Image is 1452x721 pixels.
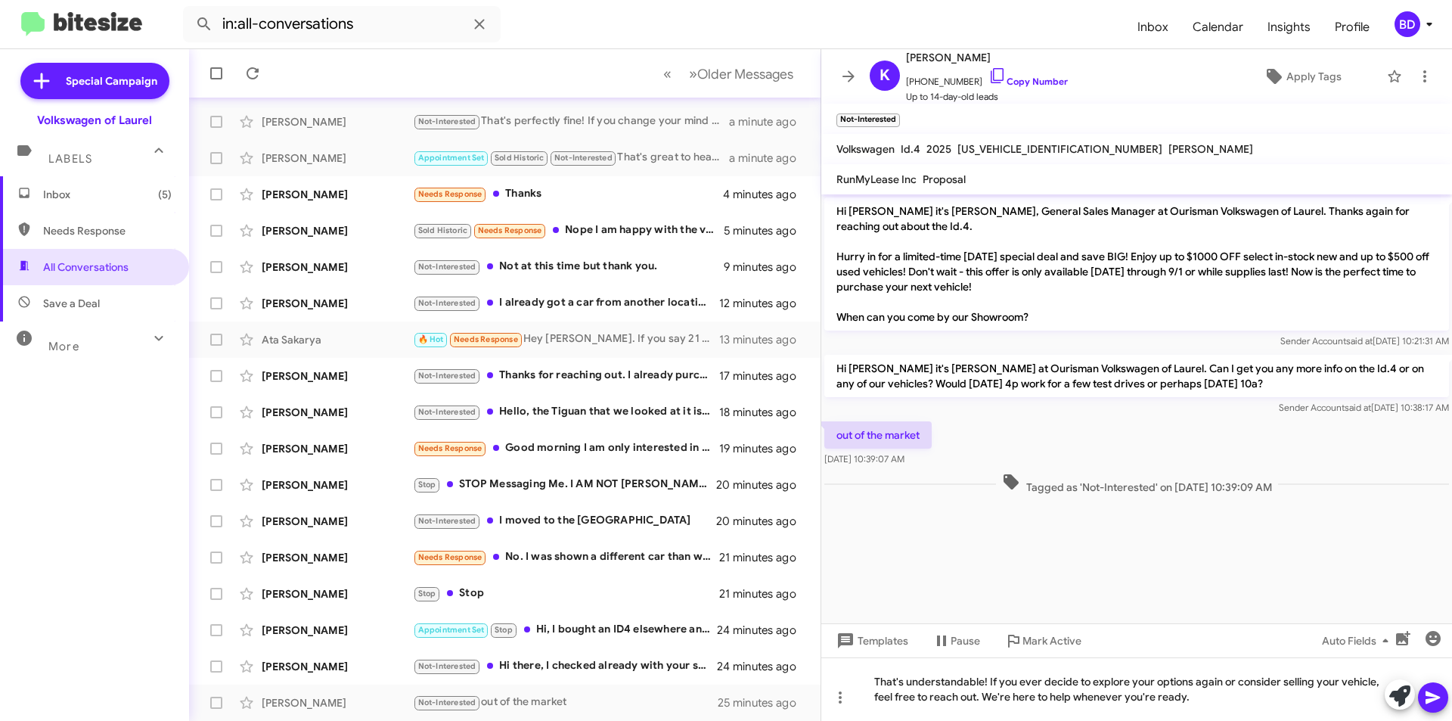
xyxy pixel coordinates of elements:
[43,223,172,238] span: Needs Response
[262,441,413,456] div: [PERSON_NAME]
[43,187,172,202] span: Inbox
[418,443,482,453] span: Needs Response
[413,549,719,566] div: No. I was shown a different car than what I had requested without being told so. I was also told ...
[836,142,895,156] span: Volkswagen
[413,258,724,275] div: Not at this time but thank you.
[1382,11,1435,37] button: BD
[719,368,808,384] div: 17 minutes ago
[1181,5,1255,49] a: Calendar
[413,331,719,348] div: Hey [PERSON_NAME]. If you say 21 for the camry on an agreed terms, i'll come in with my cashiers ...
[418,298,476,308] span: Not-Interested
[413,222,724,239] div: Nope I am happy with the vehicle at this time and have no desire to part with it. As a selling po...
[655,58,802,89] nav: Page navigation example
[413,476,718,493] div: STOP Messaging Me. I AM NOT [PERSON_NAME].
[689,64,697,83] span: »
[418,153,485,163] span: Appointment Set
[413,694,718,711] div: out of the market
[183,6,501,42] input: Search
[654,58,681,89] button: Previous
[1323,5,1382,49] a: Profile
[718,477,808,493] div: 20 minutes ago
[920,627,992,654] button: Pause
[418,516,476,526] span: Not-Interested
[1346,335,1373,347] span: said at
[413,294,719,312] div: I already got a car from another location. Thank you
[1168,142,1253,156] span: [PERSON_NAME]
[718,695,808,710] div: 25 minutes ago
[495,153,544,163] span: Sold Historic
[718,514,808,529] div: 20 minutes ago
[1125,5,1181,49] a: Inbox
[262,514,413,529] div: [PERSON_NAME]
[718,659,808,674] div: 24 minutes ago
[880,64,890,88] span: K
[418,480,436,489] span: Stop
[719,586,808,601] div: 21 minutes ago
[158,187,172,202] span: (5)
[413,621,718,639] div: Hi, I bought an ID4 elsewhere and am no longer car shopping. Please remove me from contact list.
[821,657,1452,721] div: That's understandable! If you ever decide to explore your options again or consider selling your ...
[413,403,719,421] div: Hello, the Tiguan that we looked at it is 2K over our budget.. sorry
[454,334,518,344] span: Needs Response
[697,66,793,82] span: Older Messages
[262,332,413,347] div: Ata Sakarya
[413,185,723,203] div: Thanks
[262,151,413,166] div: [PERSON_NAME]
[413,113,729,130] div: That's perfectly fine! If you change your mind or want to discuss it further, feel free to reach ...
[724,223,808,238] div: 5 minutes ago
[951,627,980,654] span: Pause
[413,440,719,457] div: Good morning I am only interested in the ID for that is qualified for the tax rebate of 4k. And 2024
[48,152,92,166] span: Labels
[836,113,900,127] small: Not-Interested
[20,63,169,99] a: Special Campaign
[719,550,808,565] div: 21 minutes ago
[833,627,908,654] span: Templates
[413,149,729,166] div: That's great to hear! If you have any other vehicles you'd like to sell, let me know. When would ...
[262,586,413,601] div: [PERSON_NAME]
[680,58,802,89] button: Next
[262,114,413,129] div: [PERSON_NAME]
[821,627,920,654] button: Templates
[824,421,932,449] p: out of the market
[729,114,808,129] div: a minute ago
[729,151,808,166] div: a minute ago
[418,661,476,671] span: Not-Interested
[37,113,152,128] div: Volkswagen of Laurel
[413,512,718,530] div: I moved to the [GEOGRAPHIC_DATA]
[262,695,413,710] div: [PERSON_NAME]
[413,367,719,384] div: Thanks for reaching out. I already purchased a vehicle elsewhere so I'm no longer in the market.
[906,48,1068,67] span: [PERSON_NAME]
[1345,402,1371,413] span: said at
[992,627,1094,654] button: Mark Active
[418,552,482,562] span: Needs Response
[418,698,476,707] span: Not-Interested
[923,172,966,186] span: Proposal
[1022,627,1081,654] span: Mark Active
[719,332,808,347] div: 13 minutes ago
[262,477,413,493] div: [PERSON_NAME]
[418,262,476,272] span: Not-Interested
[418,625,485,635] span: Appointment Set
[988,76,1068,87] a: Copy Number
[262,223,413,238] div: [PERSON_NAME]
[418,225,468,235] span: Sold Historic
[718,623,808,638] div: 24 minutes ago
[1255,5,1323,49] a: Insights
[418,371,476,381] span: Not-Interested
[66,73,157,89] span: Special Campaign
[262,296,413,311] div: [PERSON_NAME]
[719,405,808,420] div: 18 minutes ago
[723,187,808,202] div: 4 minutes ago
[418,407,476,417] span: Not-Interested
[926,142,951,156] span: 2025
[262,187,413,202] div: [PERSON_NAME]
[996,473,1278,495] span: Tagged as 'Not-Interested' on [DATE] 10:39:09 AM
[418,117,476,126] span: Not-Interested
[1279,402,1449,413] span: Sender Account [DATE] 10:38:17 AM
[262,368,413,384] div: [PERSON_NAME]
[418,189,482,199] span: Needs Response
